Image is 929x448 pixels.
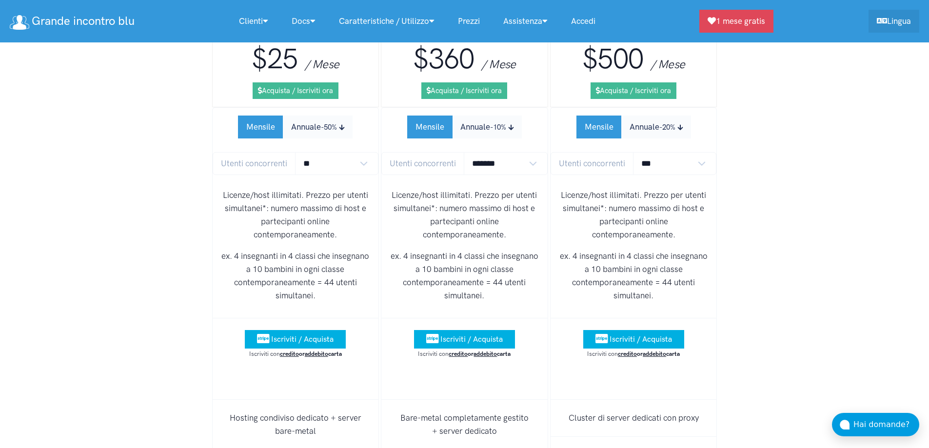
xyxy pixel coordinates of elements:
[559,11,607,32] a: Accedi
[253,82,338,99] a: Acquista / Iscriviti ora
[220,189,371,242] p: Licenze/host illimitati. Prezzo per utenti simultanei*: numero massimo di host e partecipanti onl...
[407,116,453,138] button: Mensile
[252,42,297,76] span: $25
[305,57,339,71] span: / Mese
[582,42,644,76] span: $500
[591,82,676,99] a: Acquista / Iscriviti ora
[492,11,559,32] a: Assistenza
[10,11,135,32] a: Grande incontro blu
[490,123,506,132] small: -10%
[449,350,468,357] u: credito
[238,116,283,138] button: Mensile
[418,350,511,357] small: Iscriviti con
[381,152,464,175] span: Utenti concorrenti
[421,82,507,99] a: Acquista / Iscriviti ora
[247,367,344,384] iframe: PayPal
[249,350,342,357] small: Iscriviti con
[440,334,503,344] span: Iscriviti / Acquista
[621,116,691,138] button: Annuale-20%
[280,350,299,357] u: credito
[618,350,680,357] strong: or carta
[389,250,540,303] p: ex. 4 insegnanti in 4 classi che insegnano a 10 bambini in ogni classe contemporaneamente = 44 ut...
[305,350,328,357] u: addebito
[550,400,717,437] li: Cluster di server dedicati con proxy
[832,413,919,436] button: Hai domande?
[558,189,709,242] p: Licenze/host illimitati. Prezzo per utenti simultanei*: numero massimo di host e partecipanti onl...
[869,10,919,33] a: Lingua
[415,367,513,384] iframe: PayPal
[853,418,919,431] div: Hai domande?
[280,11,327,32] a: Docs
[558,250,709,303] p: ex. 4 insegnanti in 4 classi che insegnano a 10 bambini in ogni classe contemporaneamente = 44 ut...
[587,350,680,357] small: Iscriviti con
[227,11,280,32] a: Clienti
[576,116,622,138] button: Mensile
[407,116,522,138] div: Subscription Period
[446,11,492,32] a: Prezzi
[481,57,516,71] span: / Mese
[699,10,773,33] a: 1 mese gratis
[474,350,497,357] u: addebito
[610,334,672,344] span: Iscriviti / Acquista
[220,250,371,303] p: ex. 4 insegnanti in 4 classi che insegnano a 10 bambini in ogni classe contemporaneamente = 44 ut...
[280,350,342,357] strong: or carta
[576,116,691,138] div: Subscription Period
[10,15,29,30] img: logo
[321,123,337,132] small: -50%
[551,152,633,175] span: Utenti concorrenti
[651,57,685,71] span: / Mese
[643,350,666,357] u: addebito
[238,116,353,138] div: Subscription Period
[585,367,682,384] iframe: PayPal
[389,189,540,242] p: Licenze/host illimitati. Prezzo per utenti simultanei*: numero massimo di host e partecipanti onl...
[271,334,334,344] span: Iscriviti / Acquista
[659,123,675,132] small: -20%
[618,350,637,357] u: credito
[213,152,296,175] span: Utenti concorrenti
[327,11,446,32] a: Caratteristiche / Utilizzo
[413,42,474,76] span: $360
[283,116,353,138] button: Annuale-50%
[449,350,511,357] strong: or carta
[452,116,522,138] button: Annuale-10%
